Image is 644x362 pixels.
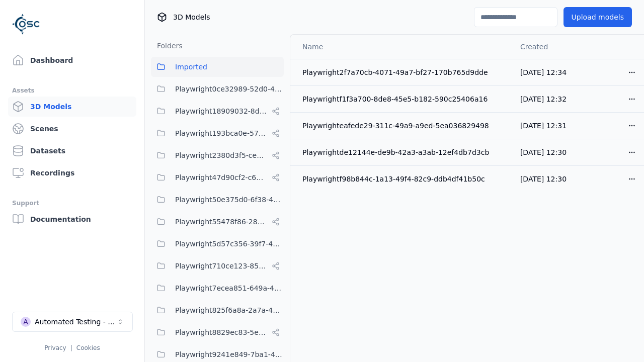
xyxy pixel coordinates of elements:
span: | [70,344,72,351]
a: Scenes [8,119,136,139]
a: 3D Models [8,97,136,117]
span: Playwright47d90cf2-c635-4353-ba3b-5d4538945666 [175,171,268,184]
button: Playwright47d90cf2-c635-4353-ba3b-5d4538945666 [151,167,284,188]
a: Privacy [44,344,66,351]
th: Created [512,35,579,59]
img: Logo [12,10,40,38]
a: Recordings [8,163,136,183]
span: [DATE] 12:32 [520,95,567,103]
a: Datasets [8,141,136,161]
button: Playwright7ecea851-649a-419a-985e-fcff41a98b20 [151,278,284,298]
span: 3D Models [173,12,210,22]
button: Playwright193bca0e-57fa-418d-8ea9-45122e711dc7 [151,123,284,143]
div: Assets [12,84,132,97]
button: Playwright710ce123-85fd-4f8c-9759-23c3308d8830 [151,256,284,276]
h3: Folders [151,41,183,51]
span: Playwright710ce123-85fd-4f8c-9759-23c3308d8830 [175,260,268,272]
div: Automated Testing - Playwright [35,317,116,327]
button: Select a workspace [12,312,133,332]
div: Playwrightf1f3a700-8de8-45e5-b182-590c25406a16 [302,94,504,104]
span: [DATE] 12:30 [520,175,567,183]
span: Playwright18909032-8d07-45c5-9c81-9eec75d0b16b [175,105,268,117]
span: Playwright8829ec83-5e68-4376-b984-049061a310ed [175,326,268,338]
div: Support [12,197,132,209]
button: Playwright5d57c356-39f7-47ed-9ab9-d0409ac6cddc [151,234,284,254]
button: Playwright50e375d0-6f38-48a7-96e0-b0dcfa24b72f [151,190,284,210]
div: Playwrightf98b844c-1a13-49f4-82c9-ddb4df41b50c [302,174,504,184]
button: Playwright55478f86-28dc-49b8-8d1f-c7b13b14578c [151,212,284,232]
span: Playwright9241e849-7ba1-474f-9275-02cfa81d37fc [175,348,284,360]
span: Playwright2380d3f5-cebf-494e-b965-66be4d67505e [175,149,268,161]
button: Playwright825f6a8a-2a7a-425c-94f7-650318982f69 [151,300,284,320]
button: Playwright18909032-8d07-45c5-9c81-9eec75d0b16b [151,101,284,121]
a: Dashboard [8,50,136,70]
span: [DATE] 12:30 [520,148,567,156]
span: Playwright55478f86-28dc-49b8-8d1f-c7b13b14578c [175,216,268,228]
span: [DATE] 12:31 [520,122,567,130]
button: Playwright2380d3f5-cebf-494e-b965-66be4d67505e [151,145,284,165]
span: Playwright825f6a8a-2a7a-425c-94f7-650318982f69 [175,304,284,316]
span: [DATE] 12:34 [520,68,567,76]
div: Playwrighteafede29-311c-49a9-a9ed-5ea036829498 [302,121,504,131]
span: Playwright0ce32989-52d0-45cf-b5b9-59d5033d313a [175,83,284,95]
th: Name [290,35,512,59]
button: Playwright8829ec83-5e68-4376-b984-049061a310ed [151,322,284,342]
span: Playwright193bca0e-57fa-418d-8ea9-45122e711dc7 [175,127,268,139]
div: Playwright2f7a70cb-4071-49a7-bf27-170b765d9dde [302,67,504,77]
button: Imported [151,57,284,77]
button: Upload models [563,7,632,27]
a: Documentation [8,209,136,229]
a: Cookies [76,344,100,351]
span: Playwright5d57c356-39f7-47ed-9ab9-d0409ac6cddc [175,238,284,250]
span: Playwright7ecea851-649a-419a-985e-fcff41a98b20 [175,282,284,294]
span: Playwright50e375d0-6f38-48a7-96e0-b0dcfa24b72f [175,194,284,206]
div: Playwrightde12144e-de9b-42a3-a3ab-12ef4db7d3cb [302,147,504,157]
span: Imported [175,61,207,73]
div: A [21,317,31,327]
button: Playwright0ce32989-52d0-45cf-b5b9-59d5033d313a [151,79,284,99]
